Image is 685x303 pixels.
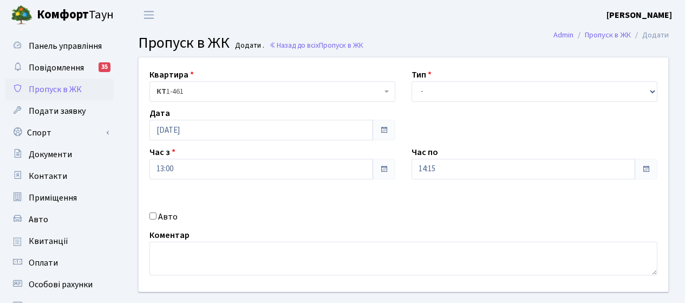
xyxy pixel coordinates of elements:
a: Квитанції [5,230,114,252]
span: Панель управління [29,40,102,52]
img: logo.png [11,4,32,26]
button: Переключити навігацію [135,6,162,24]
span: Квитанції [29,235,68,247]
span: Пропуск в ЖК [319,40,363,50]
a: Подати заявку [5,100,114,122]
div: 35 [99,62,110,72]
label: Час по [412,146,438,159]
span: <b>КТ</b>&nbsp;&nbsp;&nbsp;&nbsp;1-461 [156,86,382,97]
span: Пропуск в ЖК [138,32,230,54]
small: Додати . [233,41,264,50]
nav: breadcrumb [537,24,685,47]
b: Комфорт [37,6,89,23]
b: [PERSON_NAME] [606,9,672,21]
label: Дата [149,107,170,120]
span: Приміщення [29,192,77,204]
span: Контакти [29,170,67,182]
b: КТ [156,86,166,97]
a: Пропуск в ЖК [5,79,114,100]
label: Авто [158,210,178,223]
a: [PERSON_NAME] [606,9,672,22]
a: Назад до всіхПропуск в ЖК [269,40,363,50]
span: Пропуск в ЖК [29,83,82,95]
label: Коментар [149,229,190,242]
span: Повідомлення [29,62,84,74]
a: Документи [5,144,114,165]
a: Контакти [5,165,114,187]
a: Пропуск в ЖК [585,29,631,41]
a: Авто [5,209,114,230]
a: Повідомлення35 [5,57,114,79]
span: Подати заявку [29,105,86,117]
label: Квартира [149,68,194,81]
span: Авто [29,214,48,225]
a: Спорт [5,122,114,144]
span: Оплати [29,257,58,269]
a: Admin [553,29,573,41]
li: Додати [631,29,669,41]
a: Приміщення [5,187,114,209]
span: <b>КТ</b>&nbsp;&nbsp;&nbsp;&nbsp;1-461 [149,81,395,102]
span: Особові рахунки [29,279,93,291]
a: Оплати [5,252,114,274]
span: Таун [37,6,114,24]
label: Час з [149,146,175,159]
a: Особові рахунки [5,274,114,295]
a: Панель управління [5,35,114,57]
span: Документи [29,149,72,160]
label: Тип [412,68,432,81]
